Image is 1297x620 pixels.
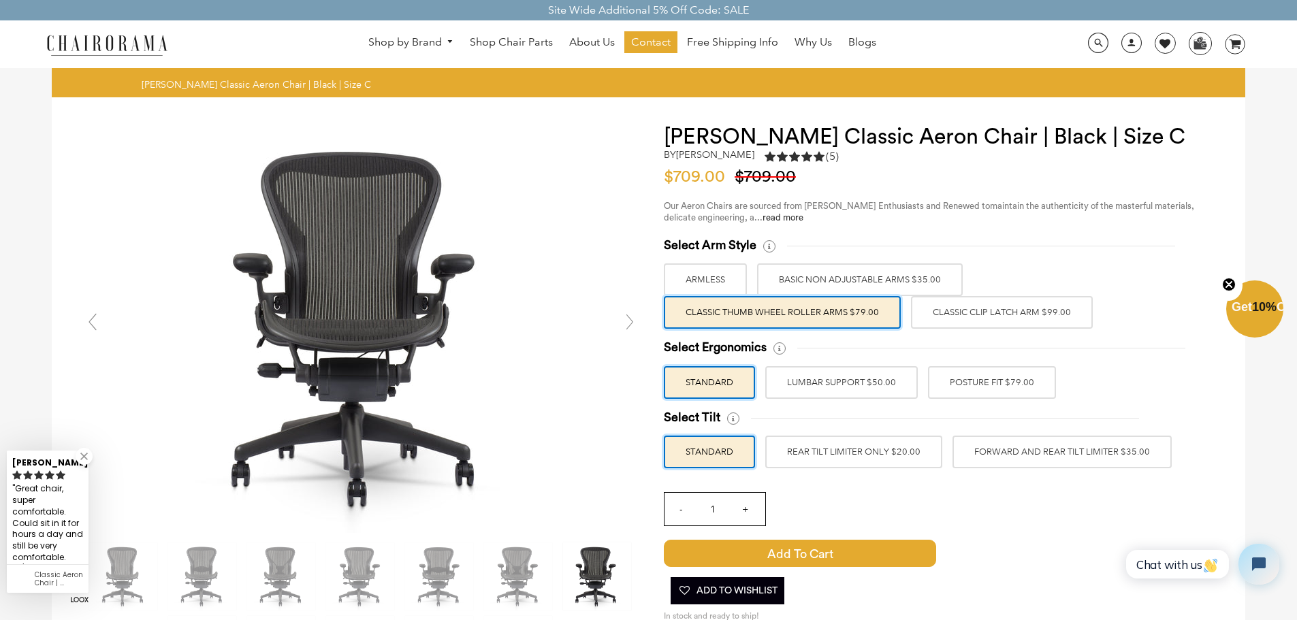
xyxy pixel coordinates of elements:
[928,366,1056,399] label: POSTURE FIT $79.00
[362,32,461,53] a: Shop by Brand
[233,31,1012,56] nav: DesktopNavigation
[664,201,990,210] span: Our Aeron Chairs are sourced from [PERSON_NAME] Enthusiasts and Renewed to
[757,263,963,296] label: BASIC NON ADJUSTABLE ARMS $35.00
[168,542,236,610] img: Herman Miller Classic Aeron Chair | Black | Size C - chairorama
[1189,33,1211,53] img: WhatsApp_Image_2024-07-12_at_16.23.01.webp
[12,452,83,469] div: [PERSON_NAME]
[728,493,761,525] input: +
[664,436,755,468] label: STANDARD
[405,542,473,610] img: Herman Miller Classic Aeron Chair | Black | Size C - chairorama
[326,542,394,610] img: Herman Miller Classic Aeron Chair | Black | Size C - chairorama
[23,470,33,480] svg: rating icon full
[631,35,671,50] span: Contact
[687,35,778,50] span: Free Shipping Info
[463,31,560,53] a: Shop Chair Parts
[45,470,54,480] svg: rating icon full
[765,149,839,167] a: 5.0 rating (5 votes)
[1252,300,1277,314] span: 10%
[664,238,756,253] span: Select Arm Style
[12,482,83,588] div: Great chair, super comfortable. Could sit in it for hours a day and still be very comfortable. 10...
[89,542,157,610] img: Herman Miller Classic Aeron Chair | Black | Size C - chairorama
[952,436,1172,468] label: FORWARD AND REAR TILT LIMITER $35.00
[1111,532,1291,596] iframe: Tidio Chat
[826,150,839,164] span: (5)
[735,169,803,185] span: $709.00
[664,263,747,296] label: ARMLESS
[664,296,901,329] label: Classic Thumb Wheel Roller Arms $79.00
[848,35,876,50] span: Blogs
[664,340,767,355] span: Select Ergonomics
[12,470,22,480] svg: rating icon full
[676,148,754,161] a: [PERSON_NAME]
[1215,270,1243,301] button: Close teaser
[763,213,803,222] a: read more
[765,436,942,468] label: REAR TILT LIMITER ONLY $20.00
[664,540,936,567] span: Add to Cart
[765,149,839,164] div: 5.0 rating (5 votes)
[911,296,1093,329] label: Classic Clip Latch Arm $99.00
[1226,282,1283,339] div: Get10%OffClose teaser
[664,540,1052,567] button: Add to Cart
[1232,300,1294,314] span: Get Off
[569,35,615,50] span: About Us
[484,542,552,610] img: Herman Miller Classic Aeron Chair | Black | Size C - chairorama
[39,33,175,56] img: chairorama
[664,125,1218,149] h1: [PERSON_NAME] Classic Aeron Chair | Black | Size C
[562,31,622,53] a: About Us
[765,366,918,399] label: LUMBAR SUPPORT $50.00
[664,149,754,161] h2: by
[142,78,376,91] nav: breadcrumbs
[795,35,832,50] span: Why Us
[671,577,784,604] button: Add To Wishlist
[842,31,883,53] a: Blogs
[34,470,44,480] svg: rating icon full
[677,577,778,604] span: Add To Wishlist
[664,169,732,185] span: $709.00
[56,470,65,480] svg: rating icon full
[157,125,566,533] img: DSC_4463_0fec1238-cd9d-4a4f-bad5-670a76fd0237_grande.jpg
[247,542,315,610] img: Herman Miller Classic Aeron Chair | Black | Size C - chairorama
[563,542,631,610] img: Herman Miller Classic Aeron Chair | Black | Size C - chairorama
[35,571,83,587] div: Classic Aeron Chair | Black | Size C (Renewed)
[664,366,755,399] label: STANDARD
[142,78,371,91] span: [PERSON_NAME] Classic Aeron Chair | Black | Size C
[680,31,785,53] a: Free Shipping Info
[624,31,677,53] a: Contact
[788,31,839,53] a: Why Us
[664,410,720,425] span: Select Tilt
[470,35,553,50] span: Shop Chair Parts
[664,493,697,525] input: -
